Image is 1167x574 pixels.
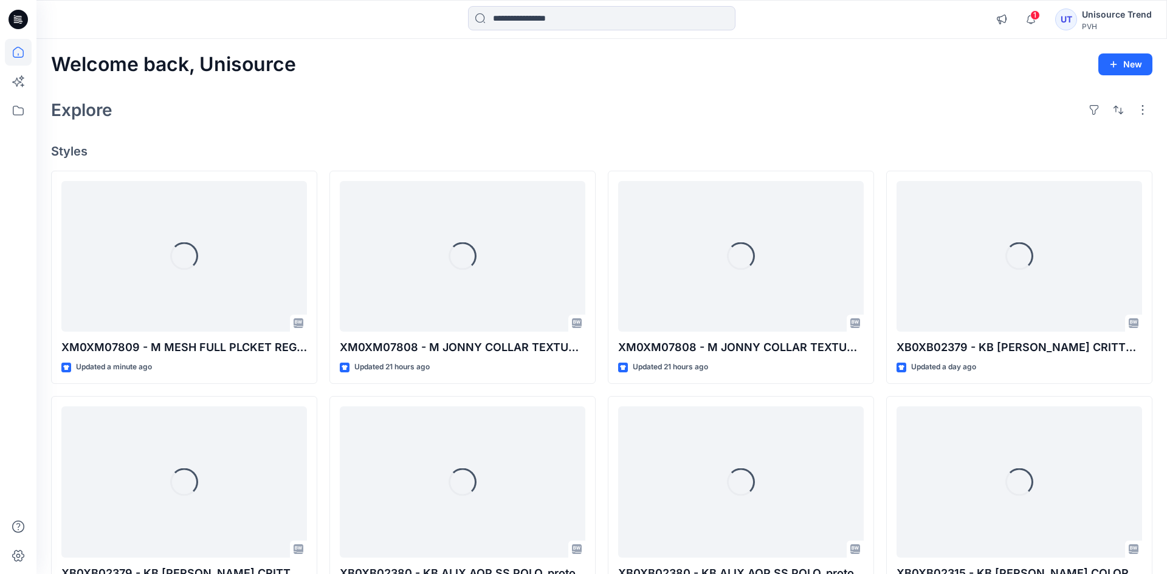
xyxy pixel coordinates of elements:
[1030,10,1040,20] span: 1
[51,53,296,76] h2: Welcome back, Unisource
[76,361,152,374] p: Updated a minute ago
[911,361,976,374] p: Updated a day ago
[1082,22,1152,31] div: PVH
[1098,53,1152,75] button: New
[340,339,585,356] p: XM0XM07808 - M JONNY COLLAR TEXTURE POLO STRP_fit 2
[633,361,708,374] p: Updated 21 hours ago
[51,144,1152,159] h4: Styles
[51,100,112,120] h2: Explore
[354,361,430,374] p: Updated 21 hours ago
[897,339,1142,356] p: XB0XB02379 - KB [PERSON_NAME] CRITTER SS POLO_proto
[1055,9,1077,30] div: UT
[1082,7,1152,22] div: Unisource Trend
[61,339,307,356] p: XM0XM07809 - M MESH FULL PLCKET REG POLO_fit 2
[618,339,864,356] p: XM0XM07808 - M JONNY COLLAR TEXTURE POLO STRP_fit 2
